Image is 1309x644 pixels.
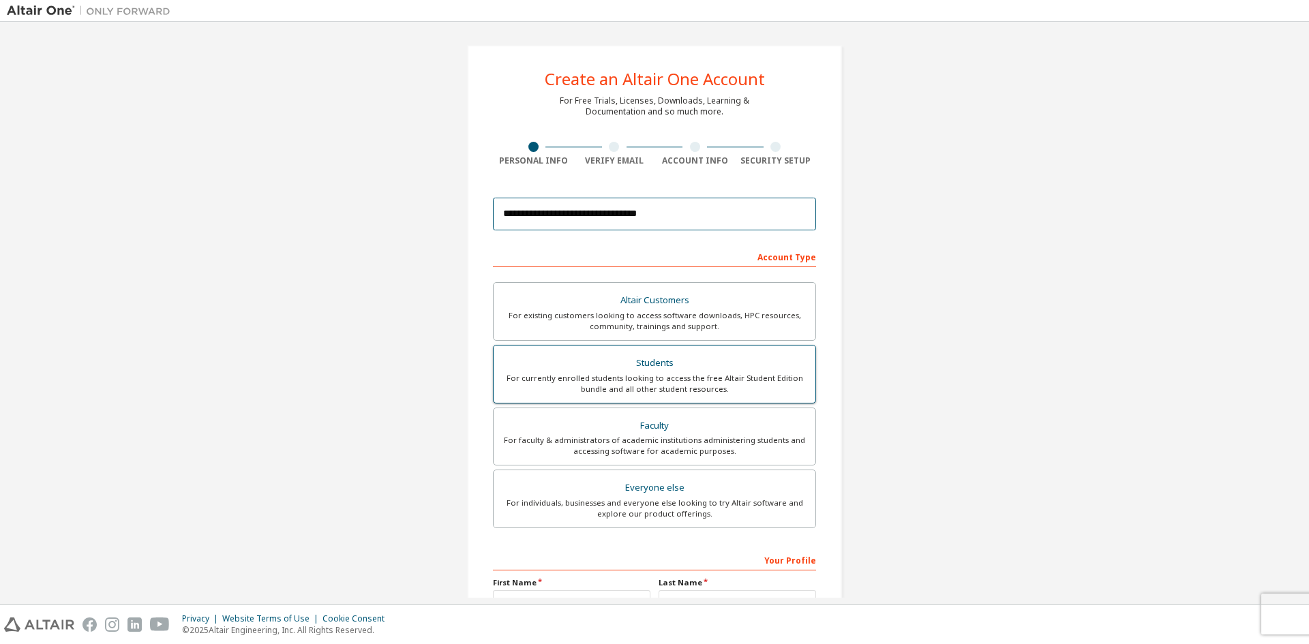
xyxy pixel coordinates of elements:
div: Personal Info [493,155,574,166]
div: Faculty [502,416,807,435]
div: Website Terms of Use [222,613,322,624]
label: First Name [493,577,650,588]
div: Your Profile [493,549,816,570]
div: For faculty & administrators of academic institutions administering students and accessing softwa... [502,435,807,457]
img: Altair One [7,4,177,18]
div: For Free Trials, Licenses, Downloads, Learning & Documentation and so much more. [560,95,749,117]
div: Everyone else [502,478,807,497]
img: facebook.svg [82,617,97,632]
div: Security Setup [736,155,817,166]
div: Cookie Consent [322,613,393,624]
img: youtube.svg [150,617,170,632]
div: Account Type [493,245,816,267]
div: Privacy [182,613,222,624]
img: linkedin.svg [127,617,142,632]
div: For individuals, businesses and everyone else looking to try Altair software and explore our prod... [502,497,807,519]
p: © 2025 Altair Engineering, Inc. All Rights Reserved. [182,624,393,636]
div: Account Info [654,155,736,166]
div: Verify Email [574,155,655,166]
img: instagram.svg [105,617,119,632]
div: Create an Altair One Account [545,71,765,87]
div: Students [502,354,807,373]
div: For currently enrolled students looking to access the free Altair Student Edition bundle and all ... [502,373,807,395]
div: Altair Customers [502,291,807,310]
div: For existing customers looking to access software downloads, HPC resources, community, trainings ... [502,310,807,332]
img: altair_logo.svg [4,617,74,632]
label: Last Name [659,577,816,588]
